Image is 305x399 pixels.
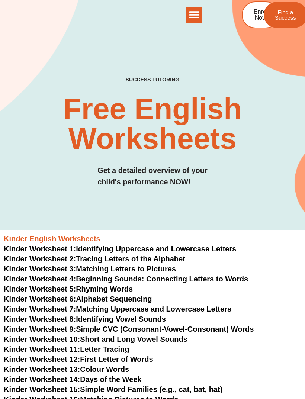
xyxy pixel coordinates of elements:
span: Kinder Worksheet 6: [4,295,76,303]
h3: Get a detailed overview of your child's performance NOW! [97,165,208,188]
span: Kinder Worksheet 10: [4,335,80,343]
a: Kinder Worksheet 5:Rhyming Words [4,285,133,293]
span: Kinder Worksheet 14: [4,375,80,383]
span: Kinder Worksheet 8: [4,315,76,323]
span: Kinder Worksheet 1: [4,245,76,253]
a: Kinder Worksheet 7:Matching Uppercase and Lowercase Letters [4,305,231,313]
a: Kinder Worksheet 10:Short and Long Vowel Sounds [4,335,187,343]
span: Kinder Worksheet 9: [4,325,76,333]
a: Kinder Worksheet 15:Simple Word Families (e.g., cat, bat, hat) [4,385,222,393]
a: Kinder Worksheet 13:Colour Words [4,365,129,373]
span: Kinder Worksheet 4: [4,275,76,283]
span: Kinder Worksheet 13: [4,365,80,373]
span: Kinder Worksheet 5: [4,285,76,293]
span: Kinder Worksheet 2: [4,255,76,263]
a: Kinder Worksheet 11:Letter Tracing [4,345,129,353]
a: Kinder Worksheet 6:Alphabet Sequencing [4,295,152,303]
span: Kinder Worksheet 15: [4,385,80,393]
a: Kinder Worksheet 12:First Letter of Words [4,355,153,363]
div: Menu Toggle [186,7,202,23]
h3: Kinder English Worksheets [4,234,301,244]
a: Kinder Worksheet 3:Matching Letters to Pictures [4,265,176,273]
a: Kinder Worksheet 2:Tracing Letters of the Alphabet [4,255,185,263]
a: Kinder Worksheet 8:Identifying Vowel Sounds [4,315,166,323]
span: Kinder Worksheet 11: [4,345,80,353]
a: Kinder Worksheet 14:Days of the Week [4,375,142,383]
h2: Free English Worksheets​ [62,94,243,154]
a: Kinder Worksheet 1:Identifying Uppercase and Lowercase Letters [4,245,236,253]
span: Find a Success [275,9,296,20]
span: Enrol Now [254,9,267,21]
span: Kinder Worksheet 12: [4,355,80,363]
span: Kinder Worksheet 3: [4,265,76,273]
a: Kinder Worksheet 4:Beginning Sounds: Connecting Letters to Words [4,275,248,283]
a: Kinder Worksheet 9:Simple CVC (Consonant-Vowel-Consonant) Words [4,325,254,333]
a: Enrol Now [242,1,279,28]
span: Kinder Worksheet 7: [4,305,76,313]
h4: SUCCESS TUTORING​ [112,77,193,83]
